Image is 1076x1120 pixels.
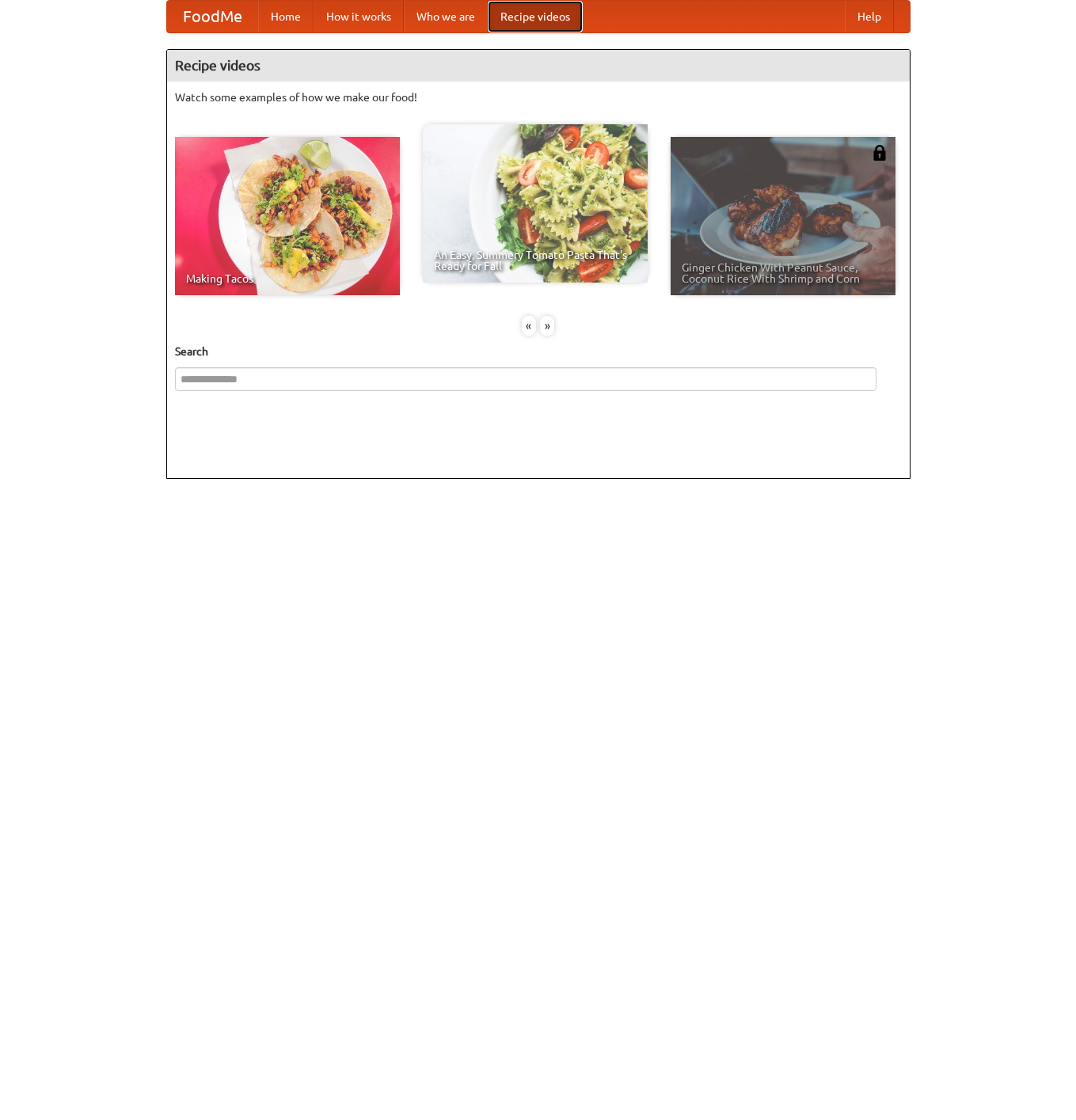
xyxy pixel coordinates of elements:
span: Making Tacos [186,273,389,284]
div: » [540,316,554,336]
h5: Search [175,344,902,359]
img: 483408.png [872,145,888,161]
a: Help [845,1,894,32]
a: An Easy, Summery Tomato Pasta That's Ready for Fall [423,124,648,283]
a: Making Tacos [175,137,400,295]
h4: Recipe videos [167,50,910,82]
p: Watch some examples of how we make our food! [175,89,902,105]
a: Recipe videos [488,1,583,32]
a: Who we are [404,1,488,32]
a: How it works [314,1,404,32]
a: FoodMe [167,1,258,32]
span: An Easy, Summery Tomato Pasta That's Ready for Fall [434,249,637,271]
a: Home [258,1,314,32]
div: « [522,316,536,336]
